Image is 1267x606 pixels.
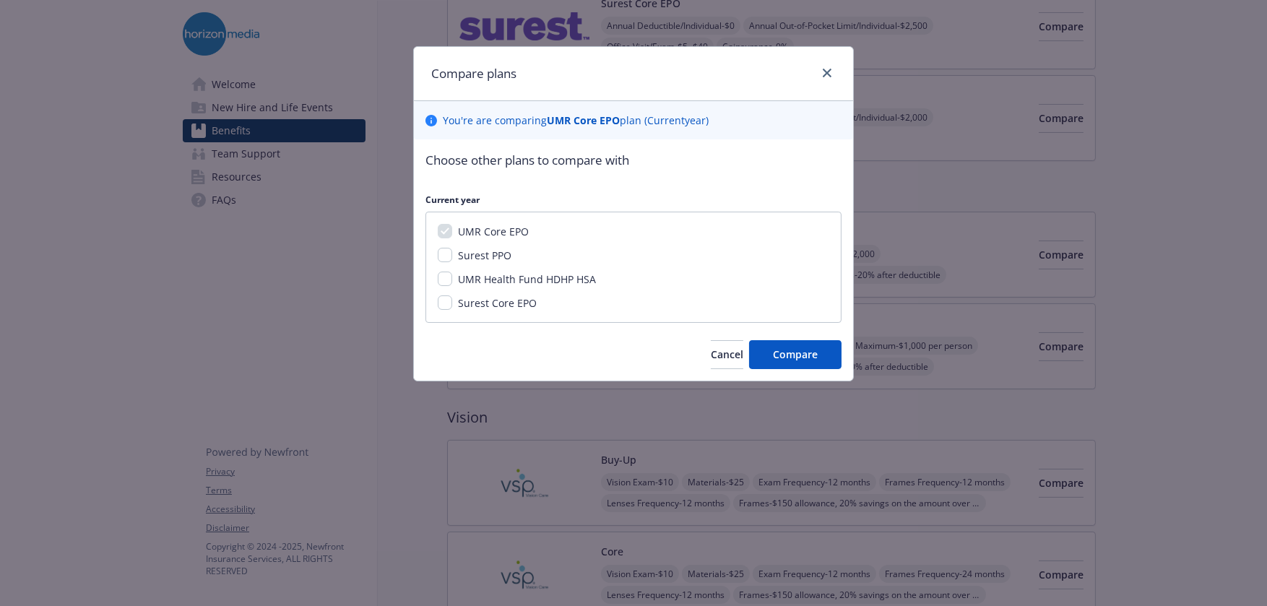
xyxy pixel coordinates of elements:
p: You ' re are comparing plan ( Current year) [443,113,709,128]
span: Surest PPO [458,248,511,262]
a: close [818,64,836,82]
span: Surest Core EPO [458,296,537,310]
span: UMR Core EPO [458,225,529,238]
span: Compare [773,347,818,361]
h1: Compare plans [431,64,516,83]
b: UMR Core EPO [547,113,620,127]
p: Current year [425,194,842,206]
p: Choose other plans to compare with [425,151,842,170]
button: Cancel [711,340,743,369]
span: UMR Health Fund HDHP HSA [458,272,596,286]
button: Compare [749,340,842,369]
span: Cancel [711,347,743,361]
